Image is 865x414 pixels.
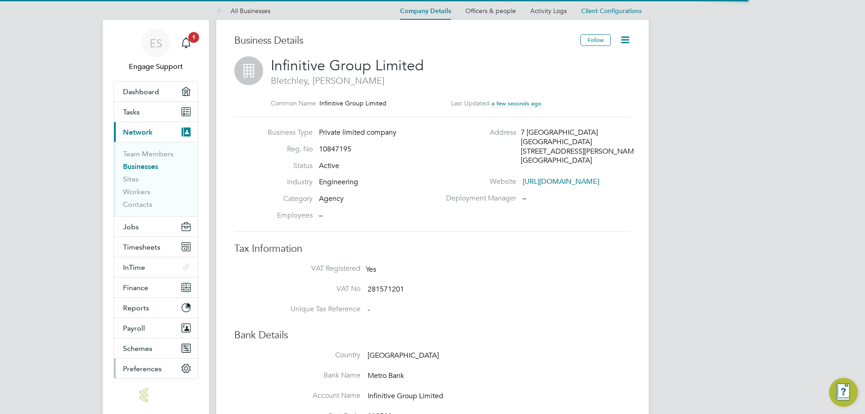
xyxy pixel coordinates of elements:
[114,122,198,142] button: Network
[319,145,351,154] span: 10847195
[123,108,140,116] span: Tasks
[140,388,172,402] img: engage-logo-retina.png
[492,100,542,107] span: a few seconds ago
[319,128,396,137] span: Private limited company
[123,223,139,231] span: Jobs
[123,175,139,183] a: Sites
[441,128,516,137] label: Address
[234,242,631,255] h3: Tax Information
[829,378,858,407] button: Engage Resource Center
[263,161,313,171] label: Status
[580,34,611,46] button: Follow
[368,285,404,294] span: 281571201
[114,257,198,277] button: InTime
[123,243,160,251] span: Timesheets
[114,142,198,216] div: Network
[123,87,159,96] span: Dashboard
[123,263,145,272] span: InTime
[114,61,198,72] span: Engage Support
[523,177,599,186] a: [URL][DOMAIN_NAME]
[234,329,631,342] h3: Bank Details
[271,99,316,107] label: Common Name
[400,7,451,15] a: Company Details
[123,187,150,196] a: Workers
[368,351,439,360] span: [GEOGRAPHIC_DATA]
[114,388,198,402] a: Go to home page
[366,265,376,274] span: Yes
[123,324,145,332] span: Payroll
[271,57,424,74] span: Infinitive Group Limited
[521,156,606,165] div: [GEOGRAPHIC_DATA]
[523,194,526,203] span: –
[123,304,149,312] span: Reports
[123,150,173,158] a: Team Members
[114,359,198,378] button: Preferences
[234,34,580,47] h3: Business Details
[441,177,516,187] label: Website
[263,177,313,187] label: Industry
[270,284,360,294] label: VAT No
[465,7,516,15] a: Officers & people
[263,211,313,220] label: Employees
[368,371,404,380] span: Metro Bank
[123,128,153,136] span: Network
[368,391,443,400] span: Infinitive Group Limited
[263,194,313,204] label: Category
[270,264,360,273] label: VAT Registered
[114,29,198,72] a: ESEngage Support
[521,147,606,156] div: [STREET_ADDRESS][PERSON_NAME]
[451,99,490,107] label: Last Updated
[319,177,358,187] span: Engineering
[123,364,162,373] span: Preferences
[521,137,606,147] div: [GEOGRAPHIC_DATA]
[123,162,158,171] a: Businesses
[270,391,360,400] label: Account Name
[530,7,567,15] a: Activity Logs
[270,350,360,360] label: Country
[123,344,152,353] span: Schemes
[123,200,152,209] a: Contacts
[123,283,148,292] span: Finance
[263,145,313,154] label: Reg. No
[271,75,622,86] span: Bletchley, [PERSON_NAME]
[114,102,198,122] a: Tasks
[114,298,198,318] button: Reports
[581,7,642,15] span: Client Configurations
[368,305,370,314] span: -
[114,278,198,297] button: Finance
[319,211,323,220] span: –
[270,305,360,314] label: Unique Tax Reference
[114,318,198,338] button: Payroll
[263,128,313,137] label: Business Type
[177,29,195,58] a: 1
[319,194,344,203] span: Agency
[114,338,198,358] button: Schemes
[188,32,199,43] span: 1
[270,371,360,380] label: Bank Name
[319,161,339,170] span: Active
[521,128,606,137] div: 7 [GEOGRAPHIC_DATA]
[114,217,198,237] button: Jobs
[216,7,270,15] a: All Businesses
[319,99,387,107] span: Infinitive Group Limited
[114,237,198,257] button: Timesheets
[114,82,198,101] a: Dashboard
[441,194,516,203] label: Deployment Manager
[150,37,162,49] span: ES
